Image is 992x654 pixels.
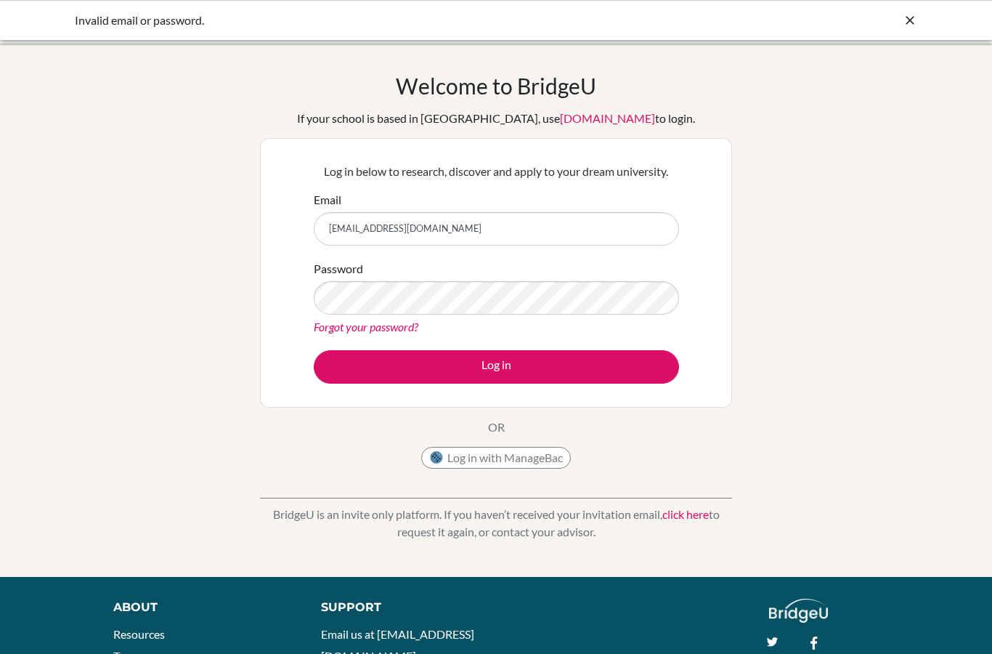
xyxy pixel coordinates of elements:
[396,73,596,99] h1: Welcome to BridgeU
[314,191,341,209] label: Email
[769,599,828,623] img: logo_white@2x-f4f0deed5e89b7ecb1c2cc34c3e3d731f90f0f143d5ea2071677605dd97b5244.png
[113,599,288,616] div: About
[260,506,732,541] p: BridgeU is an invite only platform. If you haven’t received your invitation email, to request it ...
[321,599,481,616] div: Support
[421,447,571,469] button: Log in with ManageBac
[314,163,679,180] p: Log in below to research, discover and apply to your dream university.
[314,350,679,384] button: Log in
[560,111,655,125] a: [DOMAIN_NAME]
[662,507,709,521] a: click here
[113,627,165,641] a: Resources
[297,110,695,127] div: If your school is based in [GEOGRAPHIC_DATA], use to login.
[488,419,505,436] p: OR
[314,260,363,278] label: Password
[75,12,699,29] div: Invalid email or password.
[314,320,418,334] a: Forgot your password?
